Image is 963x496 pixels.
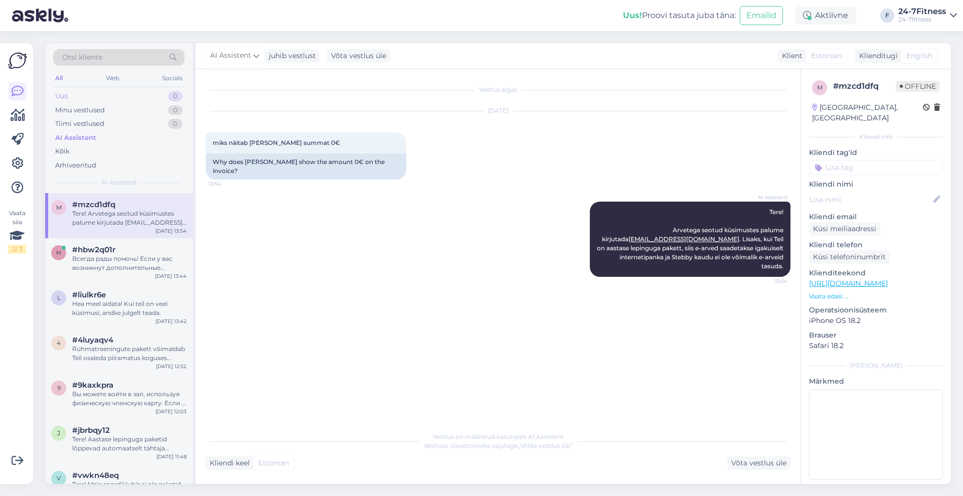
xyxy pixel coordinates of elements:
[101,178,137,187] span: AI Assistent
[104,72,121,85] div: Web
[623,11,642,20] b: Uus!
[55,146,70,156] div: Kõik
[55,133,96,143] div: AI Assistent
[265,51,316,61] div: juhib vestlust
[206,458,250,468] div: Kliendi keel
[210,50,251,61] span: AI Assistent
[809,212,943,222] p: Kliendi email
[55,119,104,129] div: Tiimi vestlused
[809,315,943,326] p: iPhone OS 18.2
[880,9,894,23] div: F
[327,49,390,63] div: Võta vestlus üle
[72,426,110,435] span: #jbrbqy12
[57,474,61,482] span: v
[809,361,943,370] div: [PERSON_NAME]
[206,85,790,94] div: Vestlus algas
[155,317,187,325] div: [DATE] 13:42
[597,208,785,270] span: Tere! Arvetega seotud küsimustes palume kirjutada . Lisaks, kui Teil on aastase lepinguga pakett,...
[160,72,185,85] div: Socials
[809,179,943,190] p: Kliendi nimi
[750,277,787,285] span: 13:54
[809,376,943,387] p: Märkmed
[62,52,102,63] span: Otsi kliente
[833,80,896,92] div: # mzcd1dfq
[72,345,187,363] div: Rühmatreeningute pakett võimaldab Teil osaleda piiramatus koguses rühmatreeningutes kõikides meie...
[55,160,96,171] div: Arhiveeritud
[809,305,943,315] p: Operatsioonisüsteem
[206,106,790,115] div: [DATE]
[72,435,187,453] div: Tere! Aastase lepinguga paketid lõppevad automaatselt tähtaja saabudes ja ei pikene edasi. Kui so...
[898,8,946,16] div: 24-7Fitness
[258,458,289,468] span: Estonian
[896,81,940,92] span: Offline
[811,51,842,61] span: Estonian
[209,180,246,188] span: 13:54
[57,339,61,347] span: 4
[168,91,183,101] div: 0
[57,429,60,437] span: j
[56,249,61,256] span: h
[809,222,880,236] div: Küsi meiliaadressi
[57,294,61,301] span: l
[72,209,187,227] div: Tere! Arvetega seotud küsimustes palume kirjutada [EMAIL_ADDRESS][DOMAIN_NAME]. Lisaks, kui Teil ...
[72,245,115,254] span: #hbw2q01r
[809,330,943,341] p: Brauser
[168,119,183,129] div: 0
[817,84,823,91] span: m
[855,51,898,61] div: Klienditugi
[750,194,787,201] span: AI Assistent
[809,160,943,175] input: Lisa tag
[72,290,106,299] span: #liulkr6e
[433,433,564,440] span: Vestlus on määratud kasutajale AI Assistent
[740,6,783,25] button: Emailid
[155,272,187,280] div: [DATE] 13:44
[778,51,802,61] div: Klient
[8,245,26,254] div: 2 / 3
[72,381,113,390] span: #9kaxkpra
[727,456,790,470] div: Võta vestlus üle
[55,105,105,115] div: Minu vestlused
[809,268,943,278] p: Klienditeekond
[809,240,943,250] p: Kliendi telefon
[155,227,187,235] div: [DATE] 13:54
[206,153,406,180] div: Why does [PERSON_NAME] show the amount 0€ on the invoice?
[518,442,573,449] i: „Võtke vestlus üle”
[809,147,943,158] p: Kliendi tag'id
[213,139,340,146] span: miks näitab [PERSON_NAME] summat 0€
[56,204,62,211] span: m
[795,7,856,25] div: Aktiivne
[809,132,943,141] div: Kliendi info
[168,105,183,115] div: 0
[810,194,931,205] input: Lisa nimi
[898,8,957,24] a: 24-7Fitness24-7fitness
[57,384,61,392] span: 9
[72,200,115,209] span: #mzcd1dfq
[809,341,943,351] p: Safari 18.2
[809,279,888,288] a: [URL][DOMAIN_NAME]
[55,91,68,101] div: Uus
[906,51,932,61] span: English
[155,408,187,415] div: [DATE] 12:03
[8,209,26,254] div: Vaata siia
[156,453,187,460] div: [DATE] 11:48
[72,390,187,408] div: Вы можете войти в зал, используя физическую членскую карту. Если у вас нет карты или вы ее потеря...
[812,102,923,123] div: [GEOGRAPHIC_DATA], [GEOGRAPHIC_DATA]
[809,250,890,264] div: Küsi telefoninumbrit
[8,51,27,70] img: Askly Logo
[623,10,736,22] div: Proovi tasuta juba täna:
[628,235,739,243] a: [EMAIL_ADDRESS][DOMAIN_NAME]
[72,299,187,317] div: Hea meel aidata! Kui teil on veel küsimusi, andke julgelt teada.
[72,471,119,480] span: #vwkn48eq
[72,254,187,272] div: Всегда рады помочь! Если у вас возникнут дополнительные вопросы, не стесняйтесь обращаться.
[156,363,187,370] div: [DATE] 12:52
[898,16,946,24] div: 24-7fitness
[72,336,113,345] span: #4luyaqv4
[53,72,65,85] div: All
[424,442,573,449] span: Vestluse ülevõtmiseks vajutage
[809,292,943,301] p: Vaata edasi ...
